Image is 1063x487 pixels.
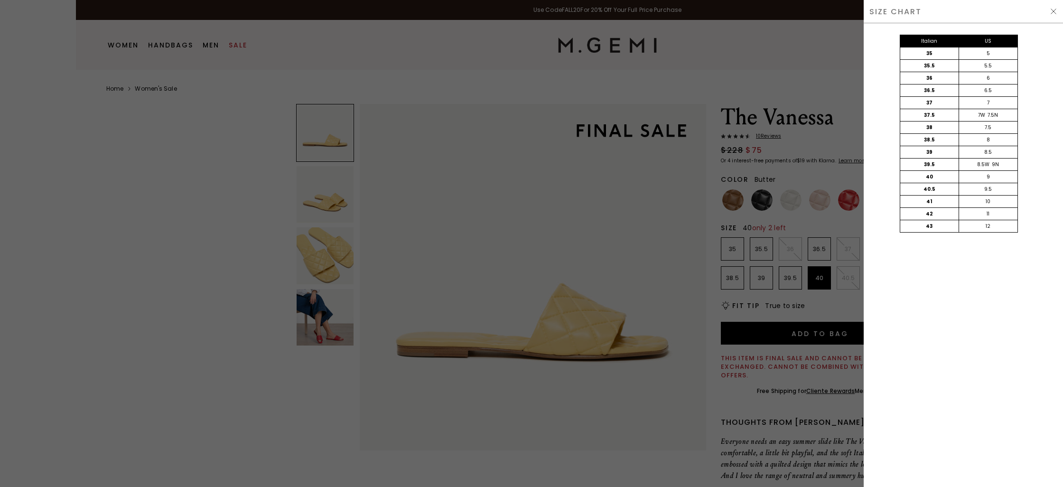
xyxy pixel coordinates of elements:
[900,47,959,59] div: 35
[900,109,959,121] div: 37.5
[900,159,959,170] div: 39.5
[900,183,959,195] div: 40.5
[959,35,1017,47] div: US
[900,72,959,84] div: 36
[900,208,959,220] div: 42
[959,146,1017,158] div: 8.5
[959,72,1017,84] div: 6
[959,122,1017,133] div: 7.5
[900,122,959,133] div: 38
[900,220,959,232] div: 43
[988,112,998,119] div: 7.5N
[900,60,959,72] div: 35.5
[977,161,989,169] div: 8.5W
[959,196,1017,207] div: 10
[900,196,959,207] div: 41
[959,134,1017,146] div: 8
[959,183,1017,195] div: 9.5
[959,171,1017,183] div: 9
[959,220,1017,232] div: 12
[1050,8,1057,15] img: Hide Drawer
[959,84,1017,96] div: 6.5
[959,47,1017,59] div: 5
[900,134,959,146] div: 38.5
[900,146,959,158] div: 39
[900,35,959,47] div: Italian
[959,97,1017,109] div: 7
[900,97,959,109] div: 37
[959,208,1017,220] div: 11
[992,161,999,169] div: 9N
[900,171,959,183] div: 40
[978,112,985,119] div: 7W
[959,60,1017,72] div: 5.5
[900,84,959,96] div: 36.5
